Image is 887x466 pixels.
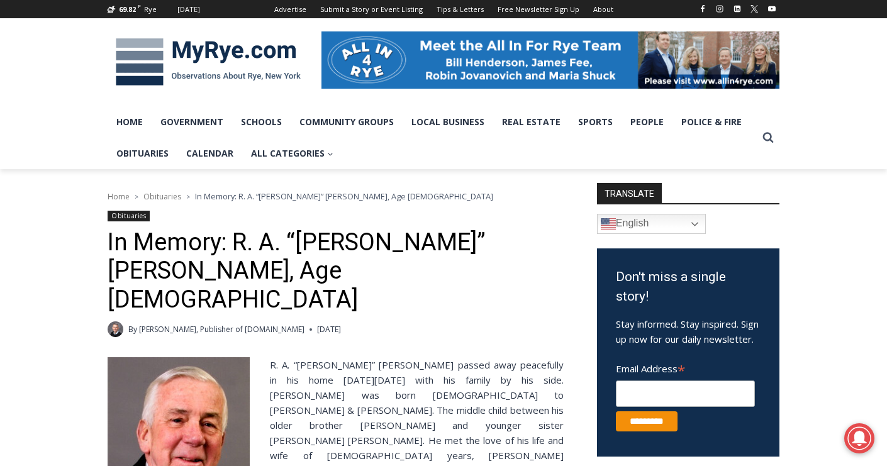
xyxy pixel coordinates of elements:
nav: Breadcrumbs [108,190,564,202]
a: Author image [108,321,123,337]
span: In Memory: R. A. “[PERSON_NAME]” [PERSON_NAME], Age [DEMOGRAPHIC_DATA] [195,191,493,202]
a: Obituaries [108,138,177,169]
a: Home [108,106,152,138]
span: All Categories [251,147,333,160]
a: Police & Fire [672,106,750,138]
span: By [128,323,137,335]
a: People [622,106,672,138]
nav: Primary Navigation [108,106,757,170]
a: All Categories [242,138,342,169]
a: Linkedin [730,1,745,16]
strong: TRANSLATE [597,183,662,203]
span: > [186,192,190,201]
a: Community Groups [291,106,403,138]
a: Calendar [177,138,242,169]
p: Stay informed. Stay inspired. Sign up now for our daily newsletter. [616,316,761,347]
a: X [747,1,762,16]
img: All in for Rye [321,31,779,88]
time: [DATE] [317,323,341,335]
h3: Don't miss a single story! [616,267,761,307]
a: YouTube [764,1,779,16]
a: Obituaries [143,191,181,202]
label: Email Address [616,356,755,379]
a: Obituaries [108,211,150,221]
div: [DATE] [177,4,200,15]
span: F [138,3,141,9]
a: [PERSON_NAME], Publisher of [DOMAIN_NAME] [139,324,304,335]
a: Instagram [712,1,727,16]
button: View Search Form [757,126,779,149]
span: 69.82 [119,4,136,14]
a: Facebook [695,1,710,16]
h1: In Memory: R. A. “[PERSON_NAME]” [PERSON_NAME], Age [DEMOGRAPHIC_DATA] [108,228,564,314]
img: MyRye.com [108,30,309,95]
a: Sports [569,106,622,138]
a: Home [108,191,130,202]
span: > [135,192,138,201]
a: Real Estate [493,106,569,138]
a: English [597,214,706,234]
a: Government [152,106,232,138]
a: Local Business [403,106,493,138]
div: Rye [144,4,157,15]
a: Schools [232,106,291,138]
img: en [601,216,616,231]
